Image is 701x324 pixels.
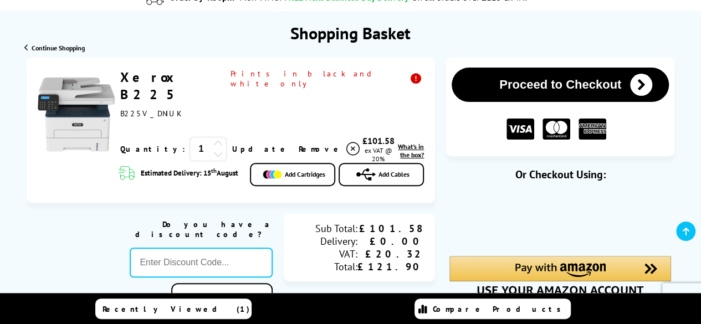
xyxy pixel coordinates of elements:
div: £121.90 [357,260,424,273]
span: Quantity: [120,144,185,154]
img: Add Cartridges [263,170,282,179]
span: Remove [298,144,342,154]
img: MASTER CARD [543,119,570,140]
span: B225V_DNIUK [120,109,181,119]
h1: Shopping Basket [290,22,411,44]
span: Continue Shopping [32,44,85,52]
span: Estimated Delivery: 15 August [141,167,238,182]
a: Xerox B225 [120,69,183,103]
span: ex VAT @ 20% [364,146,392,163]
img: VISA [506,119,534,140]
span: Recently Viewed (1) [103,304,250,314]
sup: th [211,167,217,174]
button: Proceed to Checkout [452,68,669,102]
div: Amazon Pay - Use your Amazon account [449,256,671,295]
span: Add Cartridges [285,170,325,178]
a: lnk_inthebox [395,142,424,159]
span: Compare Products [433,304,567,314]
input: Enter Discount Code... [130,248,273,277]
div: £101.58 [361,135,395,146]
div: Do you have a discount code? [130,219,273,239]
div: VAT: [295,248,357,260]
img: Xerox B225 [38,76,115,153]
a: Apply [171,283,273,309]
iframe: PayPal [449,199,671,237]
span: What's in the box? [398,142,424,159]
span: Prints in black and white only [231,69,424,89]
div: Sub Total: [295,222,357,235]
img: American Express [579,119,606,140]
span: Add Cables [378,170,410,178]
div: £101.58 [357,222,424,235]
div: Or Checkout Using: [446,167,674,182]
div: Delivery: [295,235,357,248]
a: Continue Shopping [24,44,85,52]
a: Recently Viewed (1) [95,299,252,319]
a: Delete item from your basket [298,141,361,157]
a: Update [232,144,289,154]
a: Compare Products [415,299,571,319]
div: £20.32 [357,248,424,260]
div: £0.00 [357,235,424,248]
div: Total: [295,260,357,273]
